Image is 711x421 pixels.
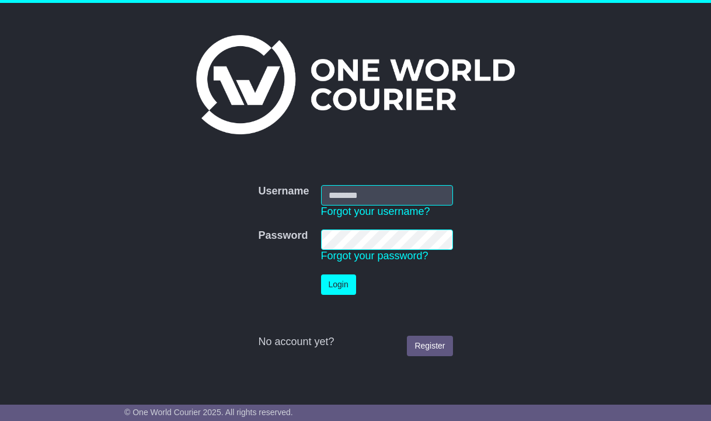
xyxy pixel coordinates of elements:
a: Register [407,336,452,356]
a: Forgot your username? [321,206,430,217]
div: No account yet? [258,336,452,349]
button: Login [321,274,356,295]
label: Username [258,185,309,198]
a: Forgot your password? [321,250,428,262]
label: Password [258,229,308,242]
img: One World [196,35,515,134]
span: © One World Courier 2025. All rights reserved. [124,408,293,417]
